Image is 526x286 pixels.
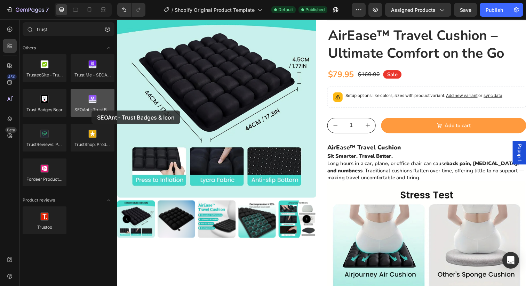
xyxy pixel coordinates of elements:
strong: AirEase™ Travel Cushion [214,126,290,135]
span: Add new variant [336,75,368,80]
iframe: To enrich screen reader interactions, please activate Accessibility in Grammarly extension settings [117,19,526,286]
p: Long hours in a car, plane, or office chair can cause . Traditional cushions flatten over time, o... [214,144,415,165]
div: 450 [7,74,17,80]
button: Assigned Products [385,3,451,17]
span: Popup 1 [407,127,414,145]
span: Toggle open [103,42,114,54]
div: $160.00 [245,52,269,60]
span: Published [305,7,325,13]
div: $79.95 [214,50,242,63]
p: Sale [276,52,286,60]
button: Carousel Back Arrow [6,199,14,208]
span: or [368,75,393,80]
button: increment [248,101,263,116]
span: sync data [374,75,393,80]
div: Beta [5,127,17,133]
div: Add to cart [334,105,361,112]
button: Publish [480,3,509,17]
button: Carousel Next Arrow [189,199,198,208]
span: Product reviews [23,197,55,203]
p: Setup options like colors, sizes with product variant. [233,74,393,81]
span: / [172,6,173,14]
input: Search Shopify Apps [23,22,114,36]
div: Open Intercom Messenger [502,252,519,269]
div: Undo/Redo [117,3,145,17]
button: decrement [215,101,230,116]
span: Save [460,7,471,13]
span: Assigned Products [391,6,436,14]
strong: back pain, [MEDICAL_DATA], and numbness [214,144,410,158]
strong: Sit Smarter. Travel Better. [214,136,281,143]
input: quantity [230,101,248,116]
p: 7 [46,6,49,14]
span: Default [278,7,293,13]
span: Toggle open [103,195,114,206]
span: Others [23,45,36,51]
span: Shopify Original Product Template [175,6,255,14]
button: Add to cart [269,100,417,116]
div: Publish [486,6,503,14]
h2: AirEase™ Travel Cushion – Ultimate Comfort on the Go [214,7,417,44]
button: Save [454,3,477,17]
button: 7 [3,3,52,17]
